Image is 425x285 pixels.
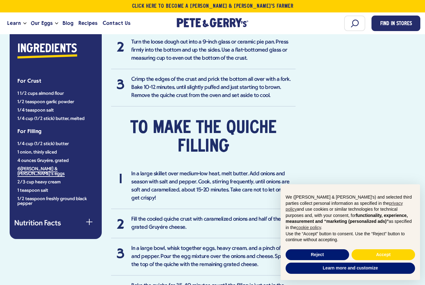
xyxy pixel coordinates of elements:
li: 1/2 teaspoon garlic powder [17,100,94,104]
li: Fill the cooled quiche crust with caramelized onions and half of the grated Gruyére cheese. [111,215,296,238]
h2: To make the quiche filling [111,119,296,156]
button: Accept [352,249,415,260]
span: Our Eggs [31,19,53,27]
li: 1/4 cup (1/2 stick) butter [17,142,94,146]
button: Open the dropdown menu for Learn [23,22,26,25]
li: 6 [17,167,94,176]
button: Nutrition Facts [14,220,97,228]
li: In a large skillet over medium-low heat, melt butter. Add onions and season with salt and pepper.... [111,170,296,209]
a: Learn [5,15,23,32]
li: Crimp the edges of the crust and prick the bottom all over with a fork. Bake 10-12 minutes, until... [111,76,296,107]
li: 1 teaspoon salt [17,188,94,193]
span: Contact Us [103,19,130,27]
strong: Ingredients [17,44,77,55]
a: Recipes [76,15,100,32]
li: 4 ounces Gruyére, grated [17,159,94,163]
span: Find in Stores [380,20,412,28]
li: 1/4 teaspoon salt [17,108,94,113]
span: Recipes [78,19,97,27]
a: cookie policy [296,225,321,230]
button: Open the dropdown menu for Our Eggs [55,22,58,25]
li: 1 onion, thinly sliced [17,150,94,155]
button: Reject [286,249,349,260]
a: [PERSON_NAME] & [PERSON_NAME]'s eggs [17,167,65,177]
li: 1/2 teaspoon freshly ground black pepper [17,197,94,206]
strong: For Crust [17,78,41,84]
a: Find in Stores [371,16,420,31]
strong: For Filling [17,128,41,134]
li: 2/3 cup heavy cream [17,180,94,185]
button: Learn more and customize [286,263,415,274]
input: Search [344,16,365,31]
a: Contact Us [100,15,133,32]
li: In a large bowl, whisk together eggs, heavy cream, and a pinch of salt and pepper. Pour the egg m... [111,245,296,276]
div: Notice [276,179,425,285]
a: Blog [60,15,76,32]
li: Turn the loose dough out into a 9-inch glass or ceramic pie pan. Press firmly into the bottom and... [111,38,296,69]
p: We ([PERSON_NAME] & [PERSON_NAME]'s) and selected third parties collect personal information as s... [286,194,415,231]
span: Blog [63,19,73,27]
li: 1/4 cup (1/2 stick) butter, melted [17,117,94,121]
span: Learn [7,19,21,27]
p: Use the “Accept” button to consent. Use the “Reject” button to continue without accepting. [286,231,415,243]
a: Our Eggs [28,15,55,32]
li: 1 1/2 cups almond flour [17,91,94,96]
